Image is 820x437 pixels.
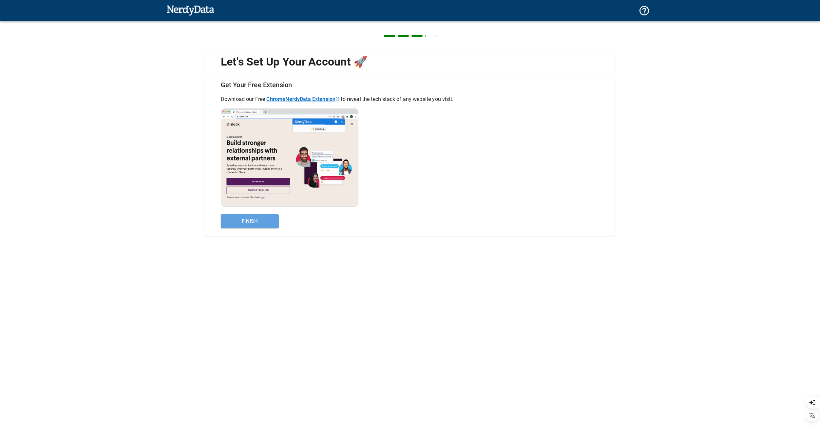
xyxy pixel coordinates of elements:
button: Support and Documentation [635,1,654,20]
button: Finish [221,214,279,228]
h6: Get Your Free Extension [210,80,610,95]
p: Download our Free to reveal the tech stack of any website you visit. [221,95,600,103]
span: Let's Set Up Your Account 🚀 [210,55,610,69]
img: NerdyData.com [166,4,215,17]
a: ChromeNerdyData Extension [266,96,339,102]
